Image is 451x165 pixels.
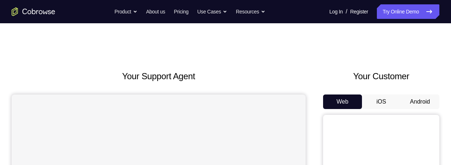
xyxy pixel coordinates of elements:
[174,4,188,19] a: Pricing
[350,4,368,19] a: Register
[323,94,362,109] button: Web
[114,4,137,19] button: Product
[377,4,439,19] a: Try Online Demo
[197,4,227,19] button: Use Cases
[323,70,439,83] h2: Your Customer
[400,94,439,109] button: Android
[329,4,343,19] a: Log In
[236,4,265,19] button: Resources
[346,7,347,16] span: /
[12,7,55,16] a: Go to the home page
[362,94,401,109] button: iOS
[12,70,306,83] h2: Your Support Agent
[146,4,165,19] a: About us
